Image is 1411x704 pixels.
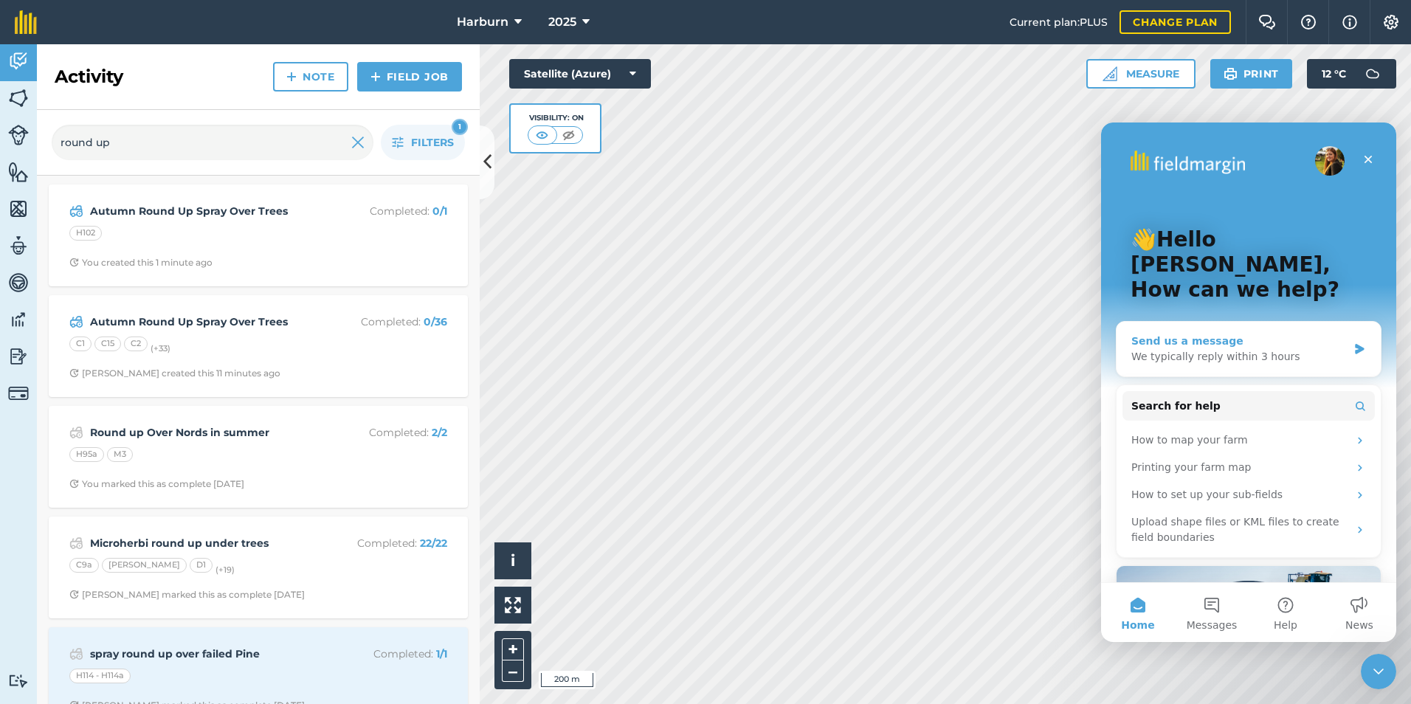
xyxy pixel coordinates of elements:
[330,314,447,330] p: Completed :
[1382,15,1400,30] img: A cog icon
[69,590,79,599] img: Clock with arrow pointing clockwise
[55,65,123,89] h2: Activity
[15,444,280,547] img: Introducing Pesticide Check
[8,198,29,220] img: svg+xml;base64,PHN2ZyB4bWxucz0iaHR0cDovL3d3dy53My5vcmcvMjAwMC9zdmciIHdpZHRoPSI1NiIgaGVpZ2h0PSI2MC...
[58,415,459,499] a: Round up Over Nords in summerCompleted: 2/2H95aM3Clock with arrow pointing clockwiseYou marked th...
[1361,654,1396,689] iframe: Intercom live chat
[8,87,29,109] img: svg+xml;base64,PHN2ZyB4bWxucz0iaHR0cDovL3d3dy53My5vcmcvMjAwMC9zdmciIHdpZHRoPSI1NiIgaGVpZ2h0PSI2MC...
[424,315,447,328] strong: 0 / 36
[1101,122,1396,642] iframe: Intercom live chat
[90,646,324,662] strong: spray round up over failed Pine
[69,367,280,379] div: [PERSON_NAME] created this 11 minutes ago
[494,542,531,579] button: i
[124,337,148,351] div: C2
[58,525,459,610] a: Microherbi round up under treesCompleted: 22/22C9a[PERSON_NAME]D1(+19)Clock with arrow pointing c...
[74,460,148,520] button: Messages
[8,674,29,688] img: svg+xml;base64,PD94bWwgdmVyc2lvbj0iMS4wIiBlbmNvZGluZz0idXRmLTgiPz4KPCEtLSBHZW5lcmF0b3I6IEFkb2JlIE...
[330,535,447,551] p: Completed :
[330,203,447,219] p: Completed :
[511,551,515,570] span: i
[221,460,295,520] button: News
[436,647,447,660] strong: 1 / 1
[1103,66,1117,81] img: Ruler icon
[8,161,29,183] img: svg+xml;base64,PHN2ZyB4bWxucz0iaHR0cDovL3d3dy53My5vcmcvMjAwMC9zdmciIHdpZHRoPSI1NiIgaGVpZ2h0PSI2MC...
[20,497,53,508] span: Home
[69,368,79,378] img: Clock with arrow pointing clockwise
[254,24,280,50] div: Close
[330,424,447,441] p: Completed :
[1300,15,1317,30] img: A question mark icon
[8,235,29,257] img: svg+xml;base64,PD94bWwgdmVyc2lvbj0iMS4wIiBlbmNvZGluZz0idXRmLTgiPz4KPCEtLSBHZW5lcmF0b3I6IEFkb2JlIE...
[502,638,524,660] button: +
[244,497,272,508] span: News
[559,128,578,142] img: svg+xml;base64,PHN2ZyB4bWxucz0iaHR0cDovL3d3dy53My5vcmcvMjAwMC9zdmciIHdpZHRoPSI1MCIgaGVpZ2h0PSI0MC...
[286,68,297,86] img: svg+xml;base64,PHN2ZyB4bWxucz0iaHR0cDovL3d3dy53My5vcmcvMjAwMC9zdmciIHdpZHRoPSIxNCIgaGVpZ2h0PSIyNC...
[432,204,447,218] strong: 0 / 1
[151,343,170,353] small: (+ 33 )
[8,50,29,72] img: svg+xml;base64,PD94bWwgdmVyc2lvbj0iMS4wIiBlbmNvZGluZz0idXRmLTgiPz4KPCEtLSBHZW5lcmF0b3I6IEFkb2JlIE...
[90,424,324,441] strong: Round up Over Nords in summer
[548,13,576,31] span: 2025
[357,62,462,92] a: Field Job
[69,534,83,552] img: svg+xml;base64,PD94bWwgdmVyc2lvbj0iMS4wIiBlbmNvZGluZz0idXRmLTgiPz4KPCEtLSBHZW5lcmF0b3I6IEFkb2JlIE...
[1086,59,1196,89] button: Measure
[420,536,447,550] strong: 22 / 22
[148,460,221,520] button: Help
[69,558,99,573] div: C9a
[8,125,29,145] img: svg+xml;base64,PD94bWwgdmVyc2lvbj0iMS4wIiBlbmNvZGluZz0idXRmLTgiPz4KPCEtLSBHZW5lcmF0b3I6IEFkb2JlIE...
[330,646,447,662] p: Completed :
[509,59,651,89] button: Satellite (Azure)
[69,258,79,267] img: Clock with arrow pointing clockwise
[411,134,454,151] span: Filters
[8,308,29,331] img: svg+xml;base64,PD94bWwgdmVyc2lvbj0iMS4wIiBlbmNvZGluZz0idXRmLTgiPz4KPCEtLSBHZW5lcmF0b3I6IEFkb2JlIE...
[273,62,348,92] a: Note
[107,447,133,462] div: M3
[1210,59,1293,89] button: Print
[69,645,83,663] img: svg+xml;base64,PD94bWwgdmVyc2lvbj0iMS4wIiBlbmNvZGluZz0idXRmLTgiPz4KPCEtLSBHZW5lcmF0b3I6IEFkb2JlIE...
[370,68,381,86] img: svg+xml;base64,PHN2ZyB4bWxucz0iaHR0cDovL3d3dy53My5vcmcvMjAwMC9zdmciIHdpZHRoPSIxNCIgaGVpZ2h0PSIyNC...
[1224,65,1238,83] img: svg+xml;base64,PHN2ZyB4bWxucz0iaHR0cDovL3d3dy53My5vcmcvMjAwMC9zdmciIHdpZHRoPSIxOSIgaGVpZ2h0PSIyNC...
[58,304,459,388] a: Autumn Round Up Spray Over TreesCompleted: 0/36C1C15C2(+33)Clock with arrow pointing clockwise[PE...
[452,119,468,135] div: 1
[173,497,196,508] span: Help
[69,313,83,331] img: svg+xml;base64,PD94bWwgdmVyc2lvbj0iMS4wIiBlbmNvZGluZz0idXRmLTgiPz4KPCEtLSBHZW5lcmF0b3I6IEFkb2JlIE...
[69,447,104,462] div: H95a
[69,589,305,601] div: [PERSON_NAME] marked this as complete [DATE]
[8,345,29,367] img: svg+xml;base64,PD94bWwgdmVyc2lvbj0iMS4wIiBlbmNvZGluZz0idXRmLTgiPz4KPCEtLSBHZW5lcmF0b3I6IEFkb2JlIE...
[1358,59,1387,89] img: svg+xml;base64,PD94bWwgdmVyc2lvbj0iMS4wIiBlbmNvZGluZz0idXRmLTgiPz4KPCEtLSBHZW5lcmF0b3I6IEFkb2JlIE...
[15,10,37,34] img: fieldmargin Logo
[381,125,465,160] button: Filters
[505,597,521,613] img: Four arrows, one pointing top left, one top right, one bottom right and the last bottom left
[69,478,244,490] div: You marked this as complete [DATE]
[432,426,447,439] strong: 2 / 2
[69,202,83,220] img: svg+xml;base64,PD94bWwgdmVyc2lvbj0iMS4wIiBlbmNvZGluZz0idXRmLTgiPz4KPCEtLSBHZW5lcmF0b3I6IEFkb2JlIE...
[94,337,121,351] div: C15
[457,13,508,31] span: Harburn
[533,128,551,142] img: svg+xml;base64,PHN2ZyB4bWxucz0iaHR0cDovL3d3dy53My5vcmcvMjAwMC9zdmciIHdpZHRoPSI1MCIgaGVpZ2h0PSI0MC...
[1258,15,1276,30] img: Two speech bubbles overlapping with the left bubble in the forefront
[1322,59,1346,89] span: 12 ° C
[69,479,79,489] img: Clock with arrow pointing clockwise
[52,125,373,160] input: Search for an activity
[1010,14,1108,30] span: Current plan : PLUS
[90,314,324,330] strong: Autumn Round Up Spray Over Trees
[69,669,131,683] div: H114 - H114a
[528,112,584,124] div: Visibility: On
[351,134,365,151] img: svg+xml;base64,PHN2ZyB4bWxucz0iaHR0cDovL3d3dy53My5vcmcvMjAwMC9zdmciIHdpZHRoPSIyMiIgaGVpZ2h0PSIzMC...
[69,424,83,441] img: svg+xml;base64,PD94bWwgdmVyc2lvbj0iMS4wIiBlbmNvZGluZz0idXRmLTgiPz4KPCEtLSBHZW5lcmF0b3I6IEFkb2JlIE...
[15,443,280,630] div: Introducing Pesticide Check
[215,565,235,575] small: (+ 19 )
